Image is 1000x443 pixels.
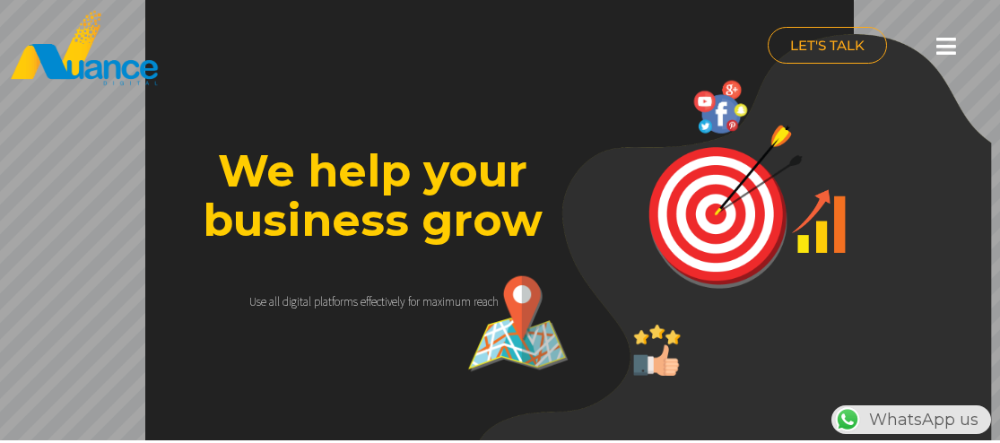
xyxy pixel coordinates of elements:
[274,295,277,308] div: l
[366,295,369,308] div: f
[283,295,289,308] div: d
[323,295,328,308] div: a
[768,27,887,64] a: LET'S TALK
[445,295,455,308] div: m
[335,295,340,308] div: o
[442,295,445,308] div: i
[303,295,309,308] div: a
[297,295,300,308] div: i
[831,410,991,430] a: WhatsAppWhatsApp us
[361,295,366,308] div: e
[343,295,353,308] div: m
[461,295,471,308] div: m
[369,295,371,308] div: f
[353,295,358,308] div: s
[392,295,397,308] div: e
[790,39,865,52] span: LET'S TALK
[277,295,280,308] div: l
[328,295,332,308] div: t
[9,9,491,87] a: nuance-qatar_logo
[400,295,405,308] div: y
[291,295,297,308] div: g
[831,405,991,434] div: WhatsApp us
[300,295,303,308] div: t
[377,295,381,308] div: c
[397,295,400,308] div: l
[438,295,442,308] div: x
[381,295,385,308] div: t
[432,295,438,308] div: a
[332,295,335,308] div: f
[408,295,411,308] div: f
[314,295,320,308] div: p
[269,295,274,308] div: a
[261,295,266,308] div: e
[455,295,461,308] div: u
[422,295,432,308] div: m
[289,295,291,308] div: i
[411,295,416,308] div: o
[257,295,261,308] div: s
[9,9,160,87] img: nuance-qatar_logo
[309,295,311,308] div: l
[340,295,343,308] div: r
[371,295,377,308] div: e
[385,295,387,308] div: i
[249,295,257,308] div: U
[320,295,323,308] div: l
[416,295,420,308] div: r
[178,146,567,245] rs-layer: We help your business grow
[833,405,862,434] img: WhatsApp
[387,295,392,308] div: v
